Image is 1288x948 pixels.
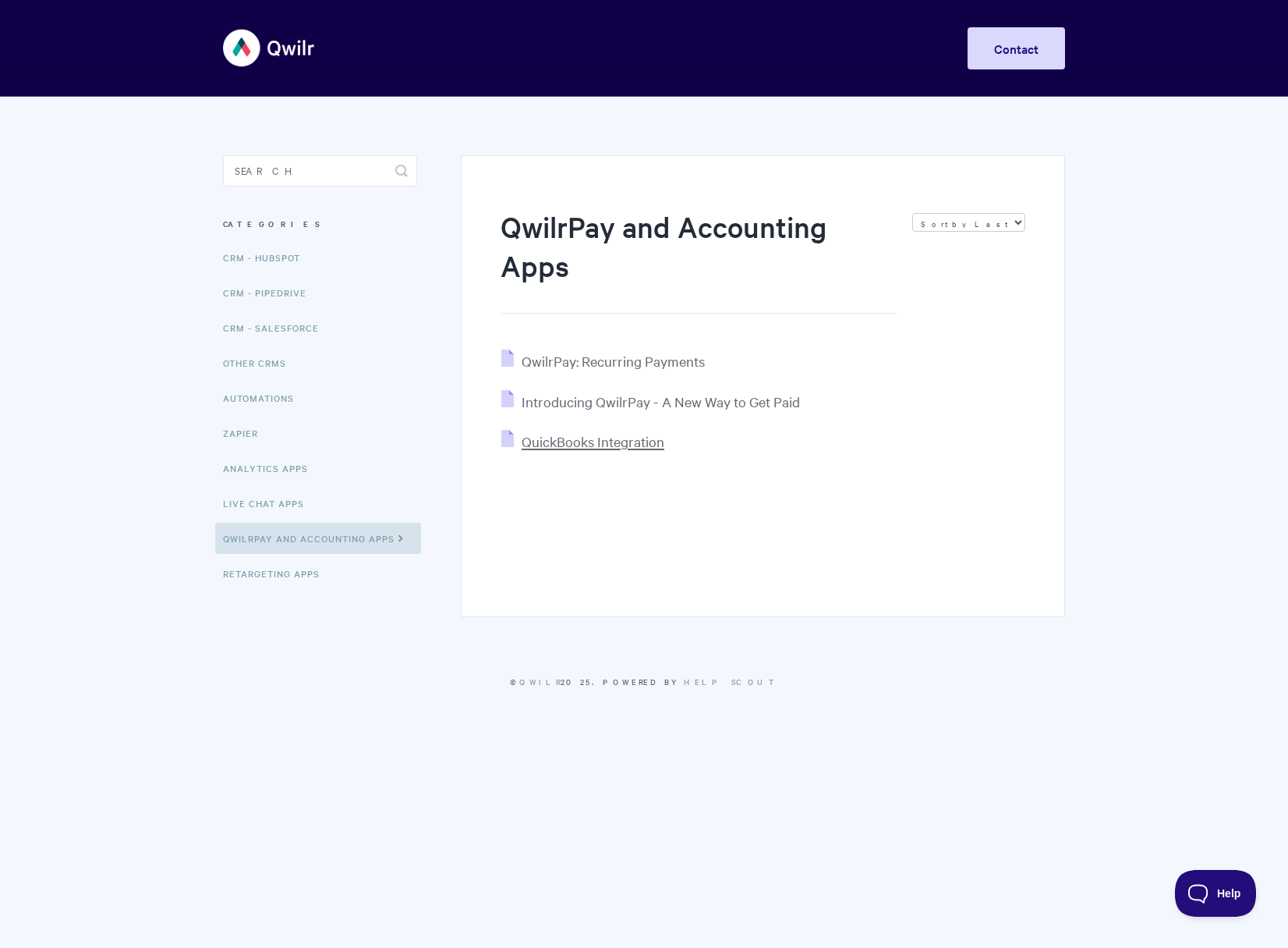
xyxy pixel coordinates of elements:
[223,453,320,484] a: Analytics Apps
[684,676,778,687] a: Help Scout
[501,392,800,410] a: Introducing QwilrPay - A New Way to Get Paid
[501,432,664,450] a: QuickBooks Integration
[223,210,417,238] h3: Categories
[522,392,800,410] span: Introducing QwilrPay - A New Way to Get Paid
[912,213,1025,232] select: Page reloads on selection
[223,417,270,449] a: Zapier
[968,27,1065,69] a: Contact
[223,675,1065,689] p: © 2025.
[223,19,316,77] img: Qwilr Help Center
[223,488,316,519] a: Live Chat Apps
[603,676,778,687] span: Powered by
[522,432,664,450] span: QuickBooks Integration
[501,207,897,314] h1: QwilrPay and Accounting Apps
[223,347,298,378] a: Other CRMs
[519,676,561,687] a: Qwilr
[522,352,705,370] span: QwilrPay: Recurring Payments
[1175,870,1257,917] iframe: Toggle Customer Support
[223,382,306,414] a: Automations
[223,242,312,273] a: CRM - HubSpot
[215,523,421,554] a: QwilrPay and Accounting Apps
[223,155,417,186] input: Search
[501,352,705,370] a: QwilrPay: Recurring Payments
[223,277,318,308] a: CRM - Pipedrive
[223,312,331,343] a: CRM - Salesforce
[223,558,331,589] a: Retargeting Apps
